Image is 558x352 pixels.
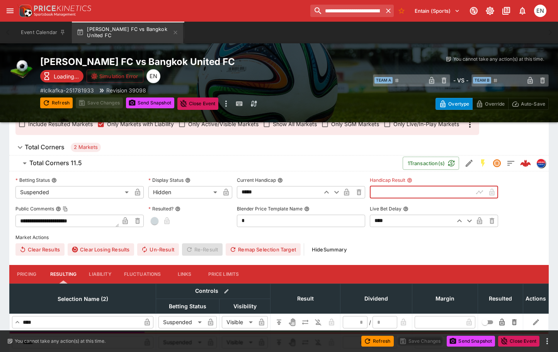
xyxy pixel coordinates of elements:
[148,177,184,183] p: Display Status
[270,284,340,313] th: Result
[15,177,50,183] p: Betting Status
[15,232,543,243] label: Market Actions
[453,56,544,63] p: You cannot take any action(s) at this time.
[40,56,337,68] h2: Copy To Clipboard
[51,178,57,183] button: Betting Status
[237,177,276,183] p: Current Handicap
[361,336,394,347] button: Refresh
[370,205,401,212] p: Live Bet Delay
[44,265,83,284] button: Resulting
[49,294,117,304] span: Selection Name (2)
[15,243,65,256] button: Clear Results
[34,13,76,16] img: Sportsbook Management
[532,2,549,19] button: Eamon Nunn
[221,286,231,296] button: Bulk edit
[534,5,546,17] div: Eamon Nunn
[499,4,513,18] button: Documentation
[63,206,68,212] button: Copy To Clipboard
[436,98,549,110] div: Start From
[17,3,32,19] img: PriceKinetics Logo
[286,316,298,328] button: Void
[370,177,405,183] p: Handicap Result
[107,120,174,128] span: Only Markets with Liability
[448,100,469,108] p: Overtype
[520,158,531,169] img: logo-cerberus--red.svg
[508,98,549,110] button: Auto-Save
[483,4,497,18] button: Toggle light/dark mode
[87,70,143,83] button: Simulation Error
[25,143,65,151] h6: Total Corners
[34,5,91,11] img: PriceKinetics
[410,5,464,17] button: Select Tenant
[393,120,459,128] span: Only Live/In-Play Markets
[277,178,283,183] button: Current Handicap
[9,265,44,284] button: Pricing
[16,22,70,43] button: Event Calendar
[15,338,105,345] p: You cannot take any action(s) at this time.
[29,159,82,167] h6: Total Corners 11.5
[462,156,476,170] button: Edit Detail
[407,178,412,183] button: Handicap Result
[369,318,371,326] div: /
[299,316,311,328] button: Push
[83,265,117,284] button: Liability
[436,98,473,110] button: Overtype
[158,316,204,328] div: Suspended
[106,86,146,94] p: Revision 39098
[537,159,545,167] img: lclkafka
[3,4,17,18] button: open drawer
[15,186,131,198] div: Suspended
[202,265,245,284] button: Price Limits
[543,337,552,346] button: more
[9,155,403,171] button: Total Corners 11.5
[148,205,174,212] p: Resulted?
[476,156,490,170] button: SGM Enabled
[403,157,459,170] button: 1Transaction(s)
[467,4,481,18] button: Connected to PK
[56,206,61,212] button: Public CommentsCopy To Clipboard
[523,284,549,313] th: Actions
[182,243,223,256] span: Re-Result
[518,155,533,171] a: 5e93f088-e89d-406f-930b-cf3f79924c18
[9,140,549,155] button: Total Corners2 Markets
[307,243,351,256] button: HideSummary
[340,284,412,313] th: Dividend
[137,243,179,256] button: Un-Result
[167,265,202,284] button: Links
[485,100,505,108] p: Override
[160,302,215,311] span: Betting Status
[465,120,475,129] svg: More
[118,265,167,284] button: Fluctuations
[492,159,502,168] svg: Suspended
[453,76,468,84] h6: - VS -
[54,72,79,80] p: Loading...
[72,22,183,43] button: [PERSON_NAME] FC vs Bangkok United FC
[478,284,523,313] th: Resulted
[490,156,504,170] button: Suspended
[185,178,191,183] button: Display Status
[148,186,220,198] div: Hidden
[15,205,54,212] p: Public Comments
[226,243,301,256] button: Remap Selection Target
[520,158,531,169] div: 5e93f088-e89d-406f-930b-cf3f79924c18
[403,206,408,212] button: Live Bet Delay
[395,5,408,17] button: No Bookmarks
[412,284,478,313] th: Margin
[175,206,180,212] button: Resulted?
[473,77,491,84] span: Team B
[9,56,34,80] img: soccer.png
[177,97,219,110] button: Close Event
[68,243,134,256] button: Clear Losing Results
[28,120,93,128] span: Include Resulted Markets
[222,316,255,328] div: Visible
[498,336,539,347] button: Close Event
[331,120,379,128] span: Only SGM Markets
[40,86,94,94] p: Copy To Clipboard
[146,69,160,83] div: Eamon Nunn
[188,120,259,128] span: Only Active/Visible Markets
[237,205,303,212] p: Blender Price Template Name
[521,100,545,108] p: Auto-Save
[71,144,101,151] span: 2 Markets
[221,97,231,110] button: more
